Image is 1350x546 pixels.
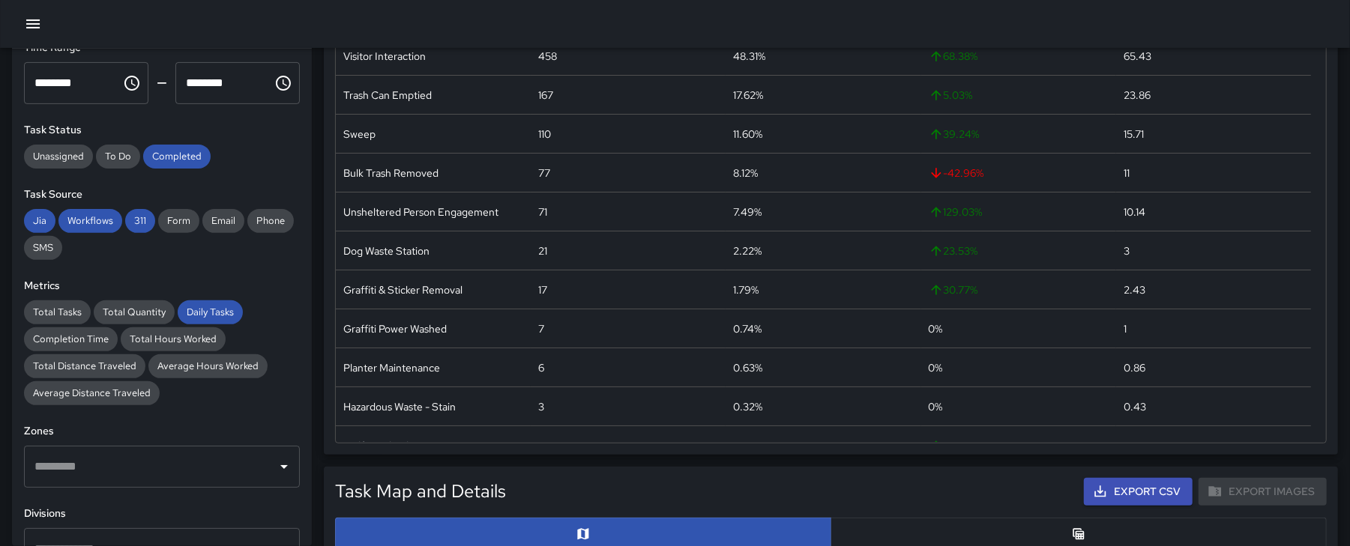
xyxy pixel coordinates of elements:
[343,360,440,375] div: Planter Maintenance
[94,300,175,324] div: Total Quantity
[1124,360,1145,375] div: 0.86
[343,399,456,414] div: Hazardous Waste - Stain
[24,306,91,318] span: Total Tasks
[929,88,973,103] span: 5.03 %
[24,333,118,345] span: Completion Time
[24,360,145,372] span: Total Distance Traveled
[202,209,244,233] div: Email
[343,438,412,453] div: Welfare Check
[1124,88,1151,103] div: 23.86
[24,354,145,378] div: Total Distance Traveled
[1124,321,1127,336] div: 1
[24,327,118,351] div: Completion Time
[929,127,980,142] span: 39.24 %
[24,278,300,294] h6: Metrics
[1084,478,1193,506] button: Export CSV
[24,300,91,324] div: Total Tasks
[125,214,155,227] span: 311
[733,360,762,375] div: 0.63%
[343,204,498,219] div: Unsheltered Person Engagement
[268,68,298,98] button: Choose time, selected time is 11:59 PM
[24,506,300,522] h6: Divisions
[343,127,376,142] div: Sweep
[929,166,984,181] span: -42.96 %
[96,145,140,169] div: To Do
[929,49,978,64] span: 68.38 %
[929,399,943,414] span: 0 %
[1124,282,1145,297] div: 2.43
[343,49,426,64] div: Visitor Interaction
[274,456,295,477] button: Open
[929,204,983,219] span: 129.03 %
[24,386,160,399] span: Average Distance Traveled
[24,150,93,163] span: Unassigned
[538,321,544,336] div: 7
[148,354,268,378] div: Average Hours Worked
[538,88,553,103] div: 167
[178,300,243,324] div: Daily Tasks
[733,204,762,219] div: 7.49%
[538,438,544,453] div: 2
[158,214,199,227] span: Form
[125,209,155,233] div: 311
[538,49,557,64] div: 458
[121,333,226,345] span: Total Hours Worked
[538,282,547,297] div: 17
[1124,438,1146,453] div: 0.29
[121,327,226,351] div: Total Hours Worked
[24,241,62,254] span: SMS
[143,150,211,163] span: Completed
[343,321,447,336] div: Graffiti Power Washed
[1124,243,1130,258] div: 3
[158,209,199,233] div: Form
[24,186,300,203] h6: Task Source
[733,49,765,64] div: 48.31%
[343,166,439,181] div: Bulk Trash Removed
[538,166,550,181] div: 77
[24,423,300,440] h6: Zones
[929,360,943,375] span: 0 %
[202,214,244,227] span: Email
[538,127,551,142] div: 110
[929,321,943,336] span: 0 %
[576,527,591,542] svg: Map
[929,243,978,258] span: 23.53 %
[733,438,759,453] div: 0.21%
[24,214,55,227] span: Jia
[1124,399,1146,414] div: 0.43
[335,479,506,503] h5: Task Map and Details
[247,214,294,227] span: Phone
[1124,204,1145,219] div: 10.14
[733,243,762,258] div: 2.22%
[733,166,758,181] div: 8.12%
[538,360,544,375] div: 6
[24,381,160,405] div: Average Distance Traveled
[24,236,62,260] div: SMS
[733,88,763,103] div: 17.62%
[1124,166,1130,181] div: 11
[538,399,544,414] div: 3
[733,282,759,297] div: 1.79%
[24,209,55,233] div: Jia
[117,68,147,98] button: Choose time, selected time is 12:00 AM
[538,243,547,258] div: 21
[1124,127,1144,142] div: 15.71
[929,282,978,297] span: 30.77 %
[538,204,547,219] div: 71
[58,214,122,227] span: Workflows
[733,321,762,336] div: 0.74%
[178,306,243,318] span: Daily Tasks
[343,282,462,297] div: Graffiti & Sticker Removal
[24,122,300,139] h6: Task Status
[929,438,968,453] span: 100 %
[343,243,430,258] div: Dog Waste Station
[1124,49,1151,64] div: 65.43
[733,399,762,414] div: 0.32%
[1071,527,1086,542] svg: Table
[733,127,762,142] div: 11.60%
[96,150,140,163] span: To Do
[148,360,268,372] span: Average Hours Worked
[24,145,93,169] div: Unassigned
[247,209,294,233] div: Phone
[143,145,211,169] div: Completed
